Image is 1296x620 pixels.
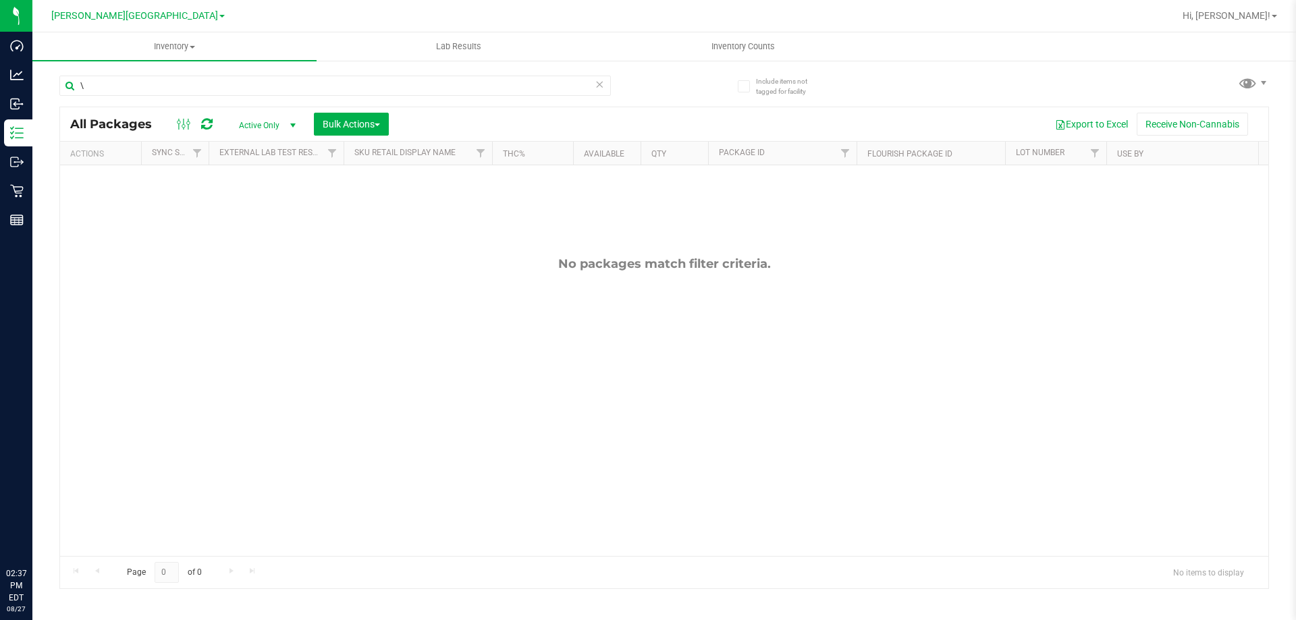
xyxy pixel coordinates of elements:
a: Filter [834,142,857,165]
a: Available [584,149,624,159]
a: Qty [651,149,666,159]
a: Filter [1084,142,1106,165]
span: Inventory Counts [693,40,793,53]
a: Lab Results [317,32,601,61]
span: Lab Results [418,40,500,53]
span: Page of 0 [115,562,213,583]
a: Sync Status [152,148,204,157]
span: Bulk Actions [323,119,380,130]
a: Flourish Package ID [867,149,952,159]
inline-svg: Retail [10,184,24,198]
inline-svg: Inbound [10,97,24,111]
a: Filter [470,142,492,165]
inline-svg: Analytics [10,68,24,82]
button: Bulk Actions [314,113,389,136]
span: No items to display [1162,562,1255,582]
span: Hi, [PERSON_NAME]! [1183,10,1270,21]
a: Inventory Counts [601,32,885,61]
input: Search Package ID, Item Name, SKU, Lot or Part Number... [59,76,611,96]
inline-svg: Dashboard [10,39,24,53]
p: 08/27 [6,604,26,614]
span: All Packages [70,117,165,132]
inline-svg: Inventory [10,126,24,140]
span: [PERSON_NAME][GEOGRAPHIC_DATA] [51,10,218,22]
a: THC% [503,149,525,159]
span: Clear [595,76,604,93]
a: Inventory [32,32,317,61]
button: Receive Non-Cannabis [1137,113,1248,136]
div: Actions [70,149,136,159]
a: Package ID [719,148,765,157]
inline-svg: Reports [10,213,24,227]
span: Inventory [32,40,317,53]
iframe: Resource center [13,512,54,553]
a: Filter [186,142,209,165]
a: Lot Number [1016,148,1064,157]
p: 02:37 PM EDT [6,567,26,604]
inline-svg: Outbound [10,155,24,169]
a: Sku Retail Display Name [354,148,456,157]
iframe: Resource center unread badge [40,510,56,526]
button: Export to Excel [1046,113,1137,136]
div: No packages match filter criteria. [60,256,1268,271]
a: Use By [1117,149,1143,159]
span: Include items not tagged for facility [756,76,823,96]
a: External Lab Test Result [219,148,325,157]
a: Filter [321,142,344,165]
